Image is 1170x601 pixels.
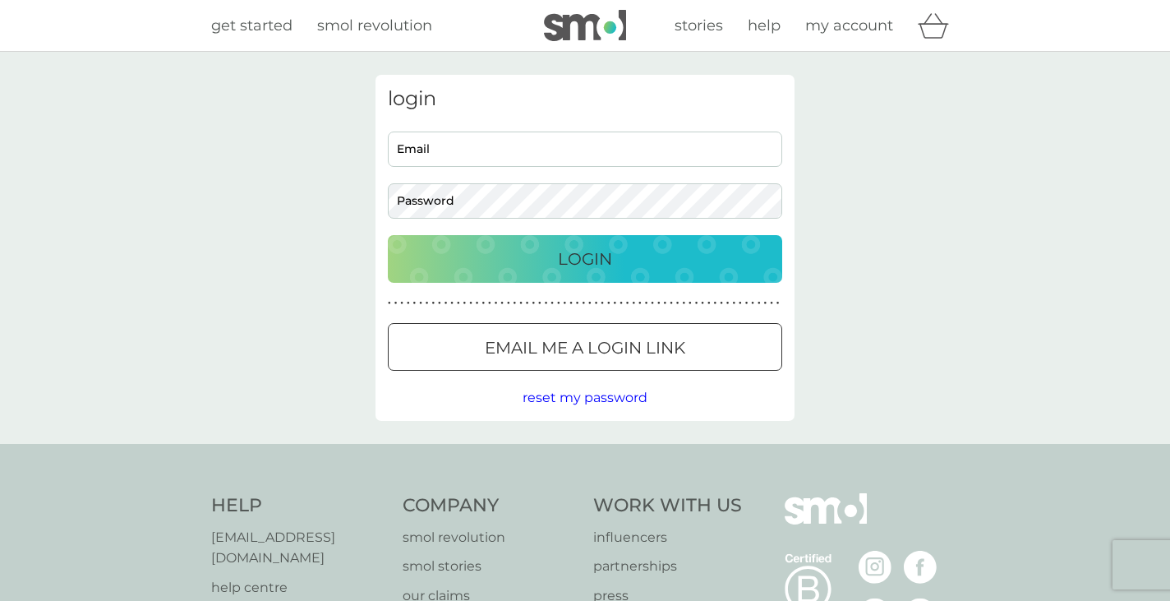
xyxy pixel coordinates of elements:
p: ● [550,299,554,307]
p: ● [469,299,472,307]
p: ● [726,299,730,307]
p: ● [488,299,491,307]
p: ● [770,299,773,307]
p: ● [394,299,398,307]
p: ● [500,299,504,307]
span: get started [211,16,292,35]
p: ● [419,299,422,307]
p: ● [576,299,579,307]
p: ● [569,299,573,307]
p: ● [588,299,592,307]
a: [EMAIL_ADDRESS][DOMAIN_NAME] [211,527,386,569]
p: ● [557,299,560,307]
img: visit the smol Facebook page [904,551,937,584]
p: ● [450,299,454,307]
p: ● [514,299,517,307]
img: smol [785,493,867,549]
p: ● [707,299,711,307]
p: ● [526,299,529,307]
p: ● [745,299,749,307]
p: ● [732,299,735,307]
img: smol [544,10,626,41]
p: ● [614,299,617,307]
h4: Work With Us [593,493,742,519]
h3: login [388,87,782,111]
p: ● [595,299,598,307]
p: ● [413,299,417,307]
a: help centre [211,577,386,599]
p: ● [664,299,667,307]
span: help [748,16,781,35]
p: ● [601,299,604,307]
p: ● [476,299,479,307]
p: ● [607,299,610,307]
p: ● [701,299,704,307]
p: ● [776,299,780,307]
p: ● [400,299,403,307]
p: ● [651,299,654,307]
p: ● [689,299,692,307]
button: Email me a login link [388,323,782,371]
p: ● [481,299,485,307]
a: influencers [593,527,742,548]
img: visit the smol Instagram page [859,551,891,584]
p: ● [632,299,635,307]
span: reset my password [523,390,647,405]
a: smol revolution [403,527,578,548]
p: ● [495,299,498,307]
p: ● [695,299,698,307]
p: ● [407,299,410,307]
button: reset my password [523,387,647,409]
a: smol revolution [317,14,432,38]
h4: Help [211,493,386,519]
p: ● [431,299,435,307]
p: ● [638,299,642,307]
p: ● [620,299,623,307]
p: ● [764,299,767,307]
p: ● [457,299,460,307]
p: Login [558,246,612,272]
p: ● [676,299,679,307]
p: ● [388,299,391,307]
p: ● [582,299,585,307]
p: ● [507,299,510,307]
p: ● [519,299,523,307]
p: ● [645,299,648,307]
a: partnerships [593,556,742,577]
p: ● [445,299,448,307]
span: smol revolution [317,16,432,35]
p: ● [657,299,661,307]
a: stories [675,14,723,38]
a: help [748,14,781,38]
p: ● [438,299,441,307]
h4: Company [403,493,578,519]
p: ● [564,299,567,307]
span: stories [675,16,723,35]
p: ● [545,299,548,307]
a: smol stories [403,556,578,577]
p: ● [538,299,541,307]
p: ● [463,299,467,307]
p: ● [532,299,535,307]
p: ● [758,299,761,307]
p: ● [426,299,429,307]
p: ● [682,299,685,307]
p: ● [720,299,723,307]
a: my account [805,14,893,38]
p: ● [670,299,673,307]
p: Email me a login link [485,335,685,361]
a: get started [211,14,292,38]
p: ● [739,299,742,307]
div: basket [918,9,959,42]
p: ● [751,299,754,307]
p: ● [714,299,717,307]
span: my account [805,16,893,35]
p: ● [626,299,629,307]
button: Login [388,235,782,283]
